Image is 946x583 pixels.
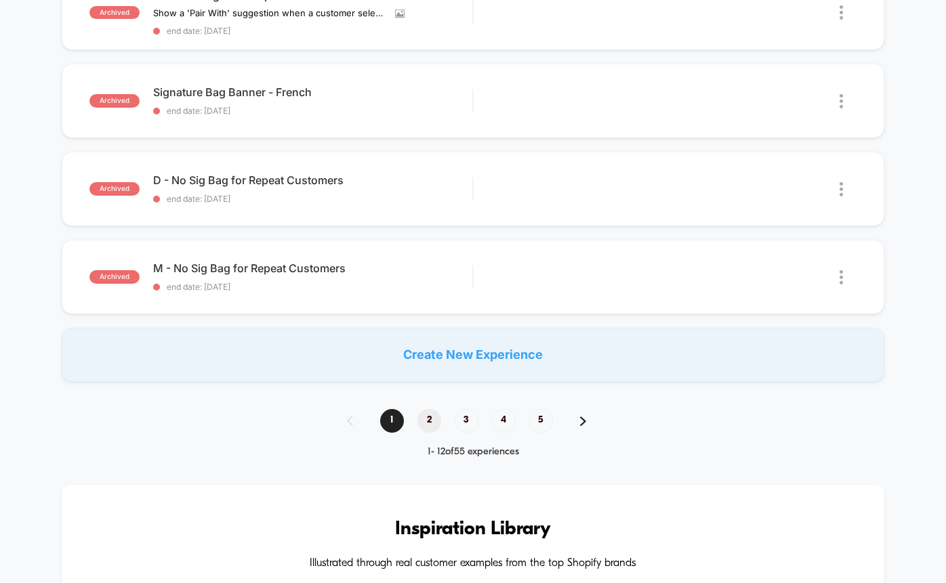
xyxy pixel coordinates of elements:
[89,182,140,196] span: archived
[580,416,586,426] img: pagination forward
[62,328,885,382] div: Create New Experience
[153,282,473,292] span: end date: [DATE]
[840,5,843,20] img: close
[153,194,473,204] span: end date: [DATE]
[89,6,140,20] span: archived
[102,557,844,569] h4: Illustrated through real customer examples from the top Shopify brands
[153,86,473,98] span: Signature Bag Banner - French
[89,94,140,108] span: archived
[89,270,140,284] span: archived
[153,262,473,274] span: M - No Sig Bag for Repeat Customers
[153,174,473,186] span: D - No Sig Bag for Repeat Customers
[153,8,385,18] span: Show a 'Pair With' suggestion when a customer selects the Signature Lip Liner on desktop.
[417,409,441,433] span: 2
[840,182,843,196] img: close
[153,106,473,116] span: end date: [DATE]
[102,519,844,540] h3: Inspiration Library
[529,409,553,433] span: 5
[840,270,843,284] img: close
[380,409,404,433] span: 1
[333,446,613,458] div: 1 - 12 of 55 experiences
[455,409,478,433] span: 3
[492,409,516,433] span: 4
[153,26,473,36] span: end date: [DATE]
[840,94,843,108] img: close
